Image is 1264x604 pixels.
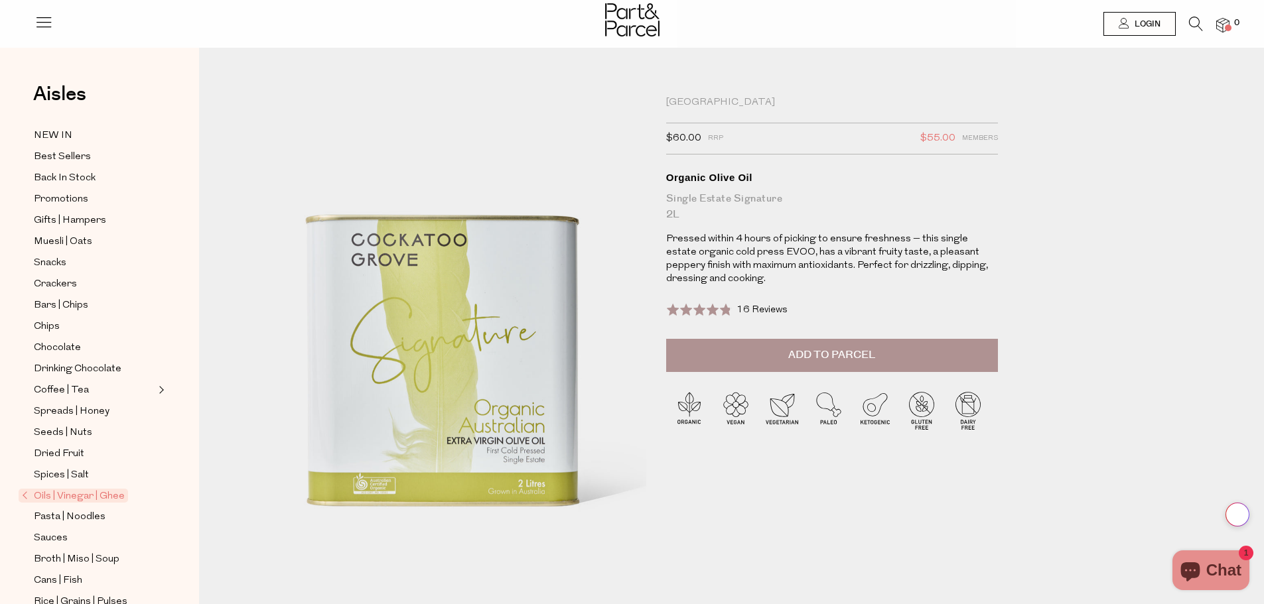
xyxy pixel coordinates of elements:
[34,318,155,335] a: Chips
[33,84,86,117] a: Aisles
[34,424,155,441] a: Seeds | Nuts
[34,509,105,525] span: Pasta | Noodles
[19,489,128,503] span: Oils | Vinegar | Ghee
[852,387,898,434] img: P_P-ICONS-Live_Bec_V11_Ketogenic.svg
[666,387,713,434] img: P_P-ICONS-Live_Bec_V11_Organic.svg
[920,130,955,147] span: $55.00
[34,233,155,250] a: Muesli | Oats
[34,149,155,165] a: Best Sellers
[34,467,155,483] a: Spices | Salt
[34,234,92,250] span: Muesli | Oats
[666,233,998,286] p: Pressed within 4 hours of picking to ensure freshness – this single estate organic cold press EVO...
[34,170,96,186] span: Back In Stock
[708,130,723,147] span: RRP
[34,404,109,420] span: Spreads | Honey
[34,149,91,165] span: Best Sellers
[34,213,106,229] span: Gifts | Hampers
[34,425,92,441] span: Seeds | Nuts
[34,467,89,483] span: Spices | Salt
[34,128,72,144] span: NEW IN
[34,276,155,292] a: Crackers
[1216,18,1229,32] a: 0
[34,276,77,292] span: Crackers
[34,255,155,271] a: Snacks
[34,319,60,335] span: Chips
[945,387,991,434] img: P_P-ICONS-Live_Bec_V11_Dairy_Free.svg
[34,170,155,186] a: Back In Stock
[713,387,759,434] img: P_P-ICONS-Live_Bec_V11_Vegan.svg
[34,383,89,398] span: Coffee | Tea
[34,212,155,229] a: Gifts | Hampers
[1131,19,1160,30] span: Login
[34,403,155,420] a: Spreads | Honey
[666,171,998,184] div: Organic Olive Oil
[605,3,660,36] img: Part&Parcel
[34,552,119,568] span: Broth | Miso | Soup
[666,130,701,147] span: $60.00
[34,530,155,546] a: Sauces
[34,339,155,356] a: Chocolate
[34,361,121,377] span: Drinking Chocolate
[34,127,155,144] a: NEW IN
[34,509,155,525] a: Pasta | Noodles
[34,191,155,208] a: Promotions
[34,361,155,377] a: Drinking Chocolate
[898,387,945,434] img: P_P-ICONS-Live_Bec_V11_Gluten_Free.svg
[666,96,998,109] div: [GEOGRAPHIC_DATA]
[737,305,788,315] span: 16 Reviews
[34,297,155,314] a: Bars | Chips
[155,382,165,398] button: Expand/Collapse Coffee | Tea
[962,130,998,147] span: Members
[34,298,88,314] span: Bars | Chips
[1103,12,1176,36] a: Login
[759,387,806,434] img: P_P-ICONS-Live_Bec_V11_Vegetarian.svg
[666,339,998,372] button: Add to Parcel
[34,446,155,462] a: Dried Fruit
[34,192,88,208] span: Promotions
[788,347,875,363] span: Add to Parcel
[1231,17,1243,29] span: 0
[33,80,86,109] span: Aisles
[34,530,68,546] span: Sauces
[34,340,81,356] span: Chocolate
[34,382,155,398] a: Coffee | Tea
[666,191,998,223] div: Single Estate Signature 2L
[34,572,155,589] a: Cans | Fish
[22,488,155,504] a: Oils | Vinegar | Ghee
[806,387,852,434] img: P_P-ICONS-Live_Bec_V11_Paleo.svg
[34,255,66,271] span: Snacks
[34,446,84,462] span: Dried Fruit
[34,573,82,589] span: Cans | Fish
[1168,550,1253,593] inbox-online-store-chat: Shopify online store chat
[34,551,155,568] a: Broth | Miso | Soup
